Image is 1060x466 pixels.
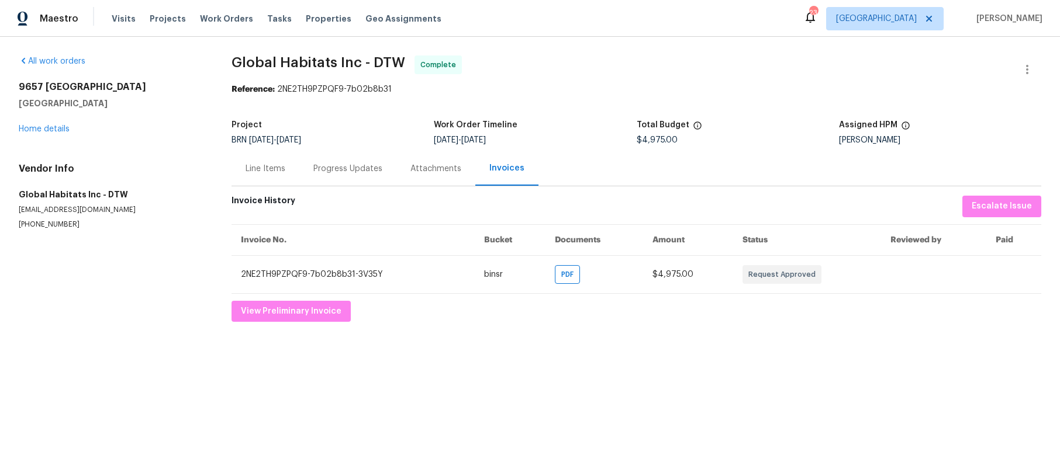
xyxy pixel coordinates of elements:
span: BRN [232,136,301,144]
div: PDF [555,265,580,284]
span: The hpm assigned to this work order. [901,121,910,136]
h2: 9657 [GEOGRAPHIC_DATA] [19,81,203,93]
th: Invoice No. [232,224,475,255]
h4: Vendor Info [19,163,203,175]
button: Escalate Issue [962,196,1041,217]
div: [PERSON_NAME] [839,136,1041,144]
h5: Global Habitats Inc - DTW [19,189,203,200]
p: [EMAIL_ADDRESS][DOMAIN_NAME] [19,205,203,215]
th: Status [733,224,881,255]
span: [DATE] [434,136,458,144]
span: - [434,136,486,144]
span: PDF [561,269,578,280]
div: Line Items [246,163,285,175]
span: Properties [306,13,351,25]
div: Invoices [489,162,524,174]
h5: Project [232,121,262,129]
span: The total cost of line items that have been proposed by Opendoor. This sum includes line items th... [693,121,702,136]
h5: [GEOGRAPHIC_DATA] [19,98,203,109]
span: Tasks [267,15,292,23]
h5: Work Order Timeline [434,121,517,129]
span: Escalate Issue [972,199,1032,214]
span: - [249,136,301,144]
b: Reference: [232,85,275,93]
a: Home details [19,125,70,133]
th: Documents [545,224,643,255]
span: [PERSON_NAME] [972,13,1042,25]
span: Projects [150,13,186,25]
th: Bucket [475,224,545,255]
span: Visits [112,13,136,25]
th: Reviewed by [881,224,986,255]
span: Complete [420,59,461,71]
span: Global Habitats Inc - DTW [232,55,405,69]
th: Paid [986,224,1041,255]
h5: Total Budget [637,121,689,129]
button: View Preliminary Invoice [232,301,351,322]
span: $4,975.00 [652,270,693,279]
span: [DATE] [461,136,486,144]
td: binsr [475,255,545,293]
span: [GEOGRAPHIC_DATA] [836,13,917,25]
div: 23 [809,7,817,19]
span: Maestro [40,13,78,25]
div: Progress Updates [313,163,382,175]
span: Work Orders [200,13,253,25]
h6: Invoice History [232,196,295,211]
span: View Preliminary Invoice [241,304,341,319]
span: [DATE] [277,136,301,144]
div: Attachments [410,163,461,175]
h5: Assigned HPM [839,121,897,129]
th: Amount [643,224,733,255]
a: All work orders [19,57,85,65]
span: Request Approved [748,269,820,280]
span: Geo Assignments [365,13,441,25]
p: [PHONE_NUMBER] [19,220,203,229]
span: [DATE] [249,136,274,144]
span: $4,975.00 [637,136,678,144]
div: 2NE2TH9PZPQF9-7b02b8b31 [232,84,1041,95]
td: 2NE2TH9PZPQF9-7b02b8b31-3V35Y [232,255,475,293]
